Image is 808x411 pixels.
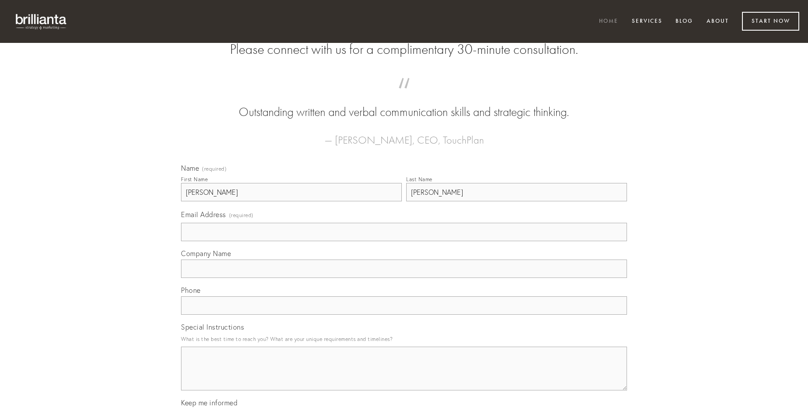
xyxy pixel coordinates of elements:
[195,87,613,104] span: “
[593,14,624,29] a: Home
[229,209,254,221] span: (required)
[742,12,799,31] a: Start Now
[181,323,244,331] span: Special Instructions
[626,14,668,29] a: Services
[181,41,627,58] h2: Please connect with us for a complimentary 30-minute consultation.
[181,398,237,407] span: Keep me informed
[181,333,627,345] p: What is the best time to reach you? What are your unique requirements and timelines?
[181,176,208,183] div: First Name
[195,121,613,149] figcaption: — [PERSON_NAME], CEO, TouchPlan
[406,176,432,183] div: Last Name
[195,87,613,121] blockquote: Outstanding written and verbal communication skills and strategic thinking.
[701,14,735,29] a: About
[181,210,226,219] span: Email Address
[670,14,699,29] a: Blog
[181,286,201,295] span: Phone
[202,166,226,172] span: (required)
[181,164,199,172] span: Name
[181,249,231,258] span: Company Name
[9,9,74,34] img: brillianta - research, strategy, marketing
